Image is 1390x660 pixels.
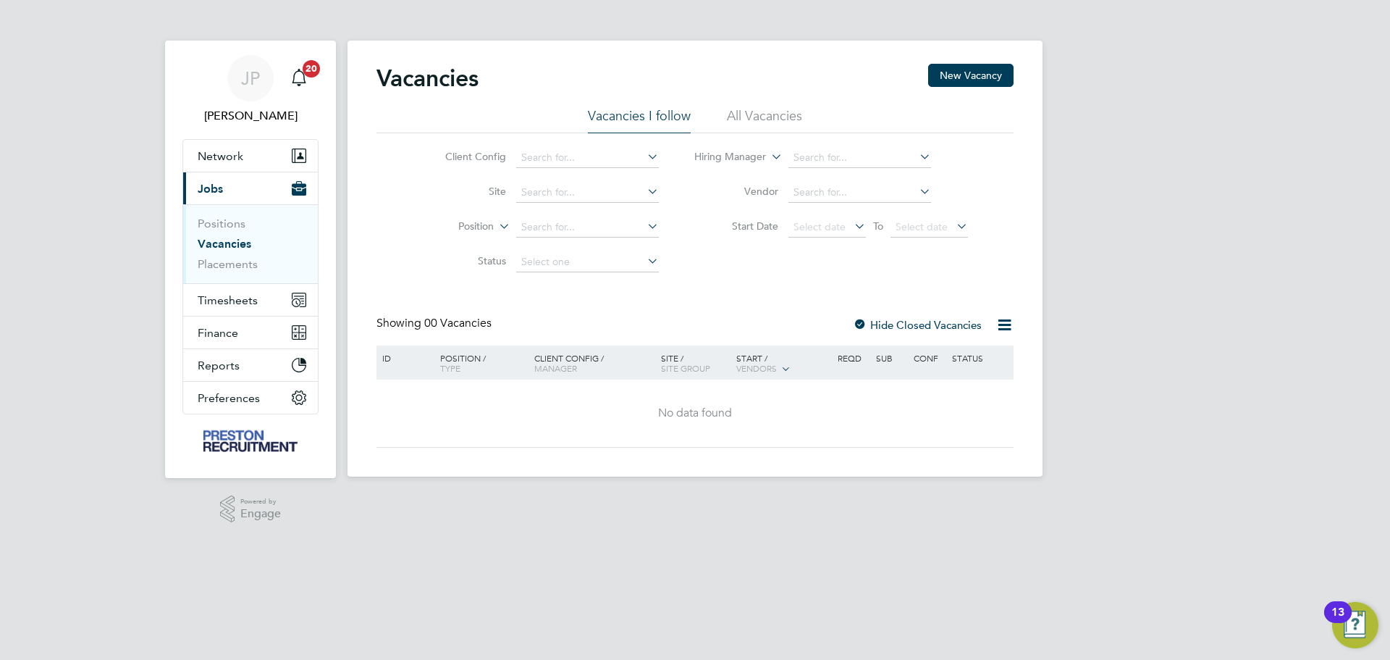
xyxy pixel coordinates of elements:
input: Search for... [788,183,931,203]
a: Powered byEngage [220,496,282,523]
button: Reports [183,349,318,381]
a: Go to home page [182,429,319,452]
span: Select date [793,220,846,233]
div: Position / [429,346,531,380]
div: Sub [872,346,910,370]
button: Finance [183,317,318,348]
a: Placements [198,257,258,271]
div: Status [948,346,1011,370]
label: Client Config [423,150,506,163]
input: Select one [516,252,659,272]
span: Powered by [240,496,281,508]
div: Reqd [834,346,872,370]
span: Vendors [736,362,777,374]
a: JP[PERSON_NAME] [182,55,319,125]
label: Hiring Manager [683,150,766,164]
span: Site Group [661,362,710,374]
button: Timesheets [183,284,318,316]
div: Jobs [183,204,318,283]
a: Positions [198,217,245,230]
label: Site [423,185,506,198]
div: 13 [1331,612,1344,631]
span: 20 [303,60,320,78]
div: Site / [657,346,733,380]
h2: Vacancies [376,64,479,93]
input: Search for... [788,148,931,168]
div: Conf [910,346,948,370]
span: Jobs [198,182,223,196]
span: Type [440,362,460,374]
div: No data found [379,406,1011,421]
button: Jobs [183,172,318,204]
button: Open Resource Center, 13 new notifications [1332,602,1378,648]
div: Showing [376,316,494,331]
div: Client Config / [531,346,657,380]
input: Search for... [516,217,659,238]
span: Finance [198,326,238,340]
a: 20 [285,55,313,101]
button: Network [183,140,318,172]
li: All Vacancies [727,107,802,133]
span: Engage [240,508,281,520]
span: 00 Vacancies [424,316,492,330]
input: Search for... [516,148,659,168]
span: Reports [198,359,240,372]
span: JP [241,69,260,88]
label: Vendor [695,185,778,198]
label: Hide Closed Vacancies [853,318,982,332]
nav: Main navigation [165,41,336,478]
label: Status [423,254,506,267]
div: ID [379,346,429,370]
span: To [869,217,888,235]
div: Start / [733,346,834,382]
a: Vacancies [198,237,251,251]
img: prestonrecruitment-logo-retina.png [203,429,298,452]
span: James Preston [182,107,319,125]
button: Preferences [183,382,318,414]
li: Vacancies I follow [588,107,691,133]
span: Manager [534,362,577,374]
span: Preferences [198,391,260,405]
label: Start Date [695,220,778,233]
input: Search for... [516,183,659,203]
span: Select date [896,220,948,233]
span: Timesheets [198,293,258,307]
span: Network [198,149,243,163]
label: Position [410,220,494,234]
button: New Vacancy [928,64,1014,87]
